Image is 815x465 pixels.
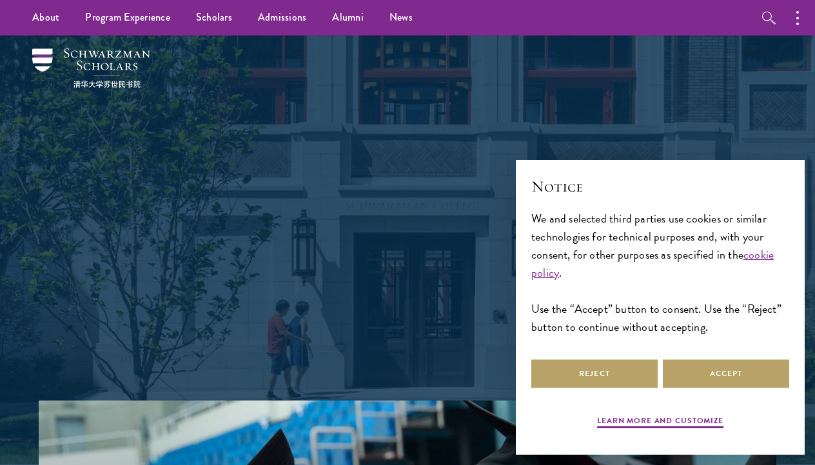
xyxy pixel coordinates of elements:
[531,210,789,337] div: We and selected third parties use cookies or similar technologies for technical purposes and, wit...
[663,359,789,388] button: Accept
[531,175,789,197] h2: Notice
[32,48,150,88] img: Schwarzman Scholars
[531,359,658,388] button: Reject
[597,415,723,430] button: Learn more and customize
[531,246,774,281] a: cookie policy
